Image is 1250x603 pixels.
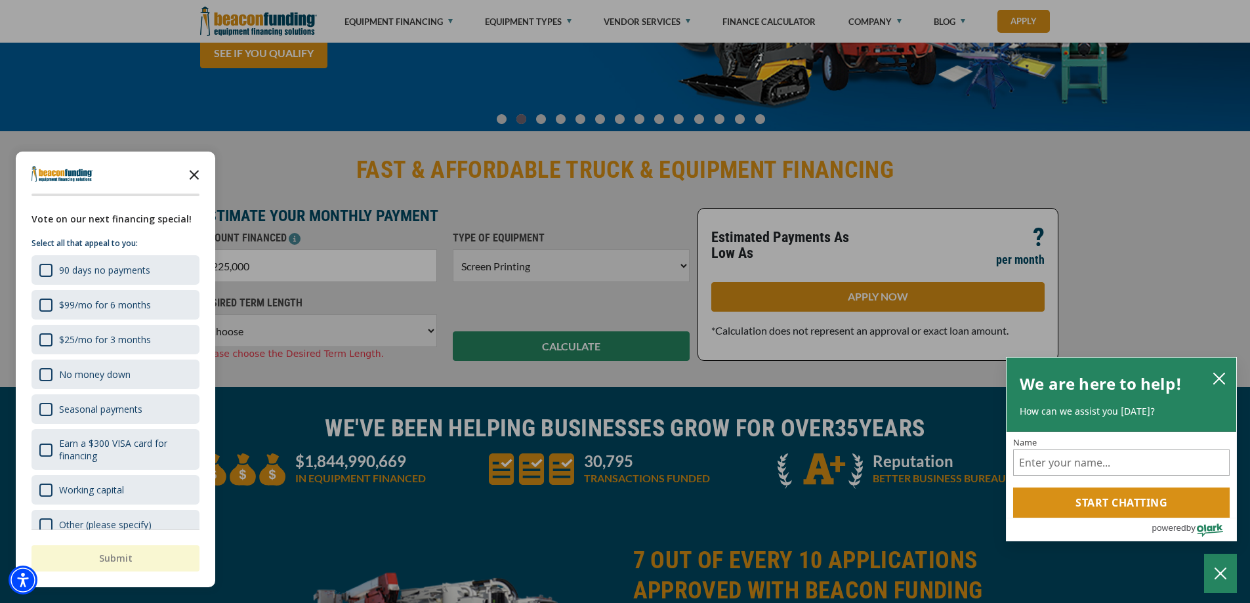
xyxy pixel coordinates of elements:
div: Working capital [59,484,124,496]
button: Close the survey [181,161,207,187]
div: Vote on our next financing special! [31,212,199,226]
div: olark chatbox [1006,357,1237,542]
p: How can we assist you [DATE]? [1020,405,1223,418]
div: Earn a $300 VISA card for financing [59,437,192,462]
div: Working capital [31,475,199,505]
div: Seasonal payments [59,403,142,415]
img: Company logo [31,166,93,182]
button: Submit [31,545,199,572]
button: Start chatting [1013,488,1230,518]
div: $25/mo for 3 months [59,333,151,346]
h2: We are here to help! [1020,371,1182,397]
button: close chatbox [1209,369,1230,387]
input: Name [1013,449,1230,476]
div: $99/mo for 6 months [31,290,199,320]
button: Close Chatbox [1204,554,1237,593]
div: 90 days no payments [59,264,150,276]
div: Other (please specify) [59,518,152,531]
span: powered [1152,520,1186,536]
div: $25/mo for 3 months [31,325,199,354]
div: Seasonal payments [31,394,199,424]
div: No money down [31,360,199,389]
div: No money down [59,368,131,381]
div: Accessibility Menu [9,566,37,594]
span: by [1186,520,1196,536]
p: Select all that appeal to you: [31,237,199,250]
label: Name [1013,438,1230,447]
a: Powered by Olark [1152,518,1236,541]
div: Other (please specify) [31,510,199,539]
div: Earn a $300 VISA card for financing [31,429,199,470]
div: $99/mo for 6 months [59,299,151,311]
div: 90 days no payments [31,255,199,285]
div: Survey [16,152,215,587]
